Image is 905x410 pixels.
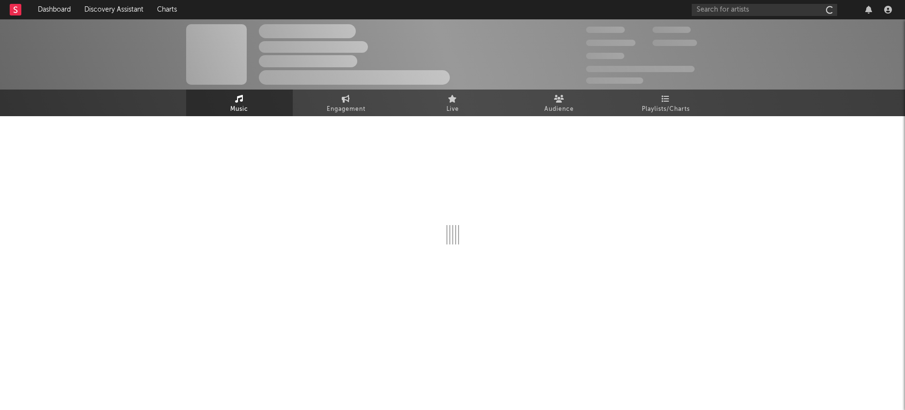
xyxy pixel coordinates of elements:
a: Live [399,90,506,116]
span: 50,000,000 [586,40,635,46]
span: Playlists/Charts [642,104,690,115]
a: Audience [506,90,613,116]
span: Engagement [327,104,365,115]
span: 100,000 [586,53,624,59]
input: Search for artists [692,4,837,16]
a: Playlists/Charts [613,90,719,116]
a: Music [186,90,293,116]
span: Jump Score: 85.0 [586,77,643,84]
span: Audience [544,104,574,115]
span: 1,000,000 [652,40,697,46]
span: 50,000,000 Monthly Listeners [586,66,695,72]
span: Music [230,104,248,115]
a: Engagement [293,90,399,116]
span: 100,000 [652,27,691,33]
span: Live [446,104,459,115]
span: 300,000 [586,27,625,33]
